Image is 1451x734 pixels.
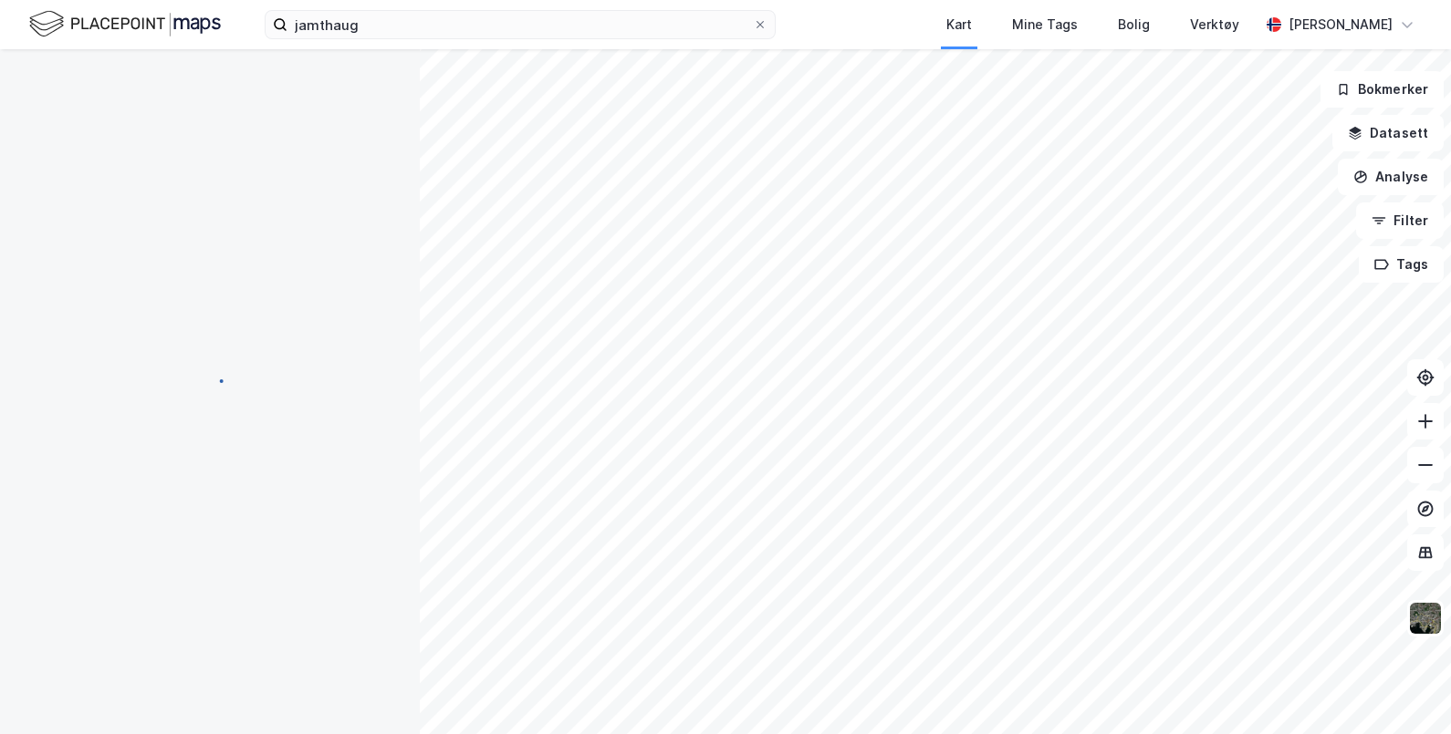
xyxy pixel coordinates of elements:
[1332,115,1444,151] button: Datasett
[195,367,224,396] img: spinner.a6d8c91a73a9ac5275cf975e30b51cfb.svg
[1190,14,1239,36] div: Verktøy
[1359,246,1444,283] button: Tags
[287,11,753,38] input: Søk på adresse, matrikkel, gårdeiere, leietakere eller personer
[1356,202,1444,239] button: Filter
[1289,14,1393,36] div: [PERSON_NAME]
[1321,71,1444,108] button: Bokmerker
[1012,14,1078,36] div: Mine Tags
[1118,14,1150,36] div: Bolig
[1338,159,1444,195] button: Analyse
[946,14,972,36] div: Kart
[29,8,221,40] img: logo.f888ab2527a4732fd821a326f86c7f29.svg
[1408,601,1443,636] img: 9k=
[1360,646,1451,734] iframe: Chat Widget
